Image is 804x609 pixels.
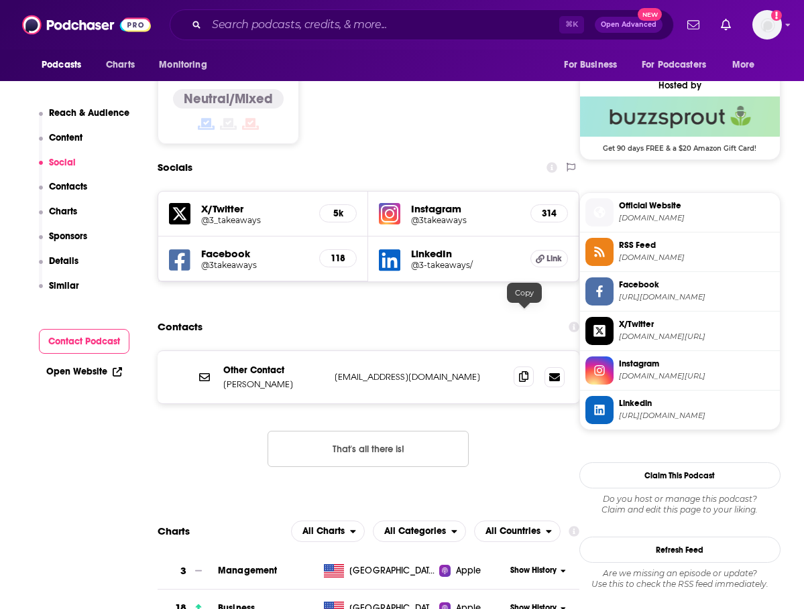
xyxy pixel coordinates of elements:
button: open menu [555,52,634,78]
div: Are we missing an episode or update? Use this to check the RSS feed immediately. [579,568,781,590]
h2: Charts [158,525,190,537]
span: RSS Feed [619,239,774,251]
button: Social [39,157,76,182]
h2: Countries [474,521,561,542]
h2: Contacts [158,314,203,340]
button: Details [39,255,79,280]
span: For Business [564,56,617,74]
img: Podchaser - Follow, Share and Rate Podcasts [22,12,151,38]
span: All Countries [485,527,540,536]
h5: 118 [331,253,345,264]
h2: Categories [373,521,466,542]
h5: Instagram [411,202,519,215]
span: Facebook [619,279,774,291]
span: Instagram [619,358,774,370]
a: Open Website [46,366,122,377]
a: Show notifications dropdown [715,13,736,36]
a: 3 [158,553,218,590]
p: Sponsors [49,230,87,242]
div: Claim and edit this page to your liking. [579,494,781,515]
a: Facebook[URL][DOMAIN_NAME] [585,277,774,306]
h5: LinkedIn [411,247,519,260]
button: Show History [506,565,570,576]
p: Similar [49,280,79,291]
span: More [732,56,755,74]
a: Instagram[DOMAIN_NAME][URL] [585,356,774,385]
button: open menu [474,521,561,542]
span: Management [218,565,278,576]
a: Official Website[DOMAIN_NAME] [585,198,774,226]
span: New [638,8,662,21]
a: Linkedin[URL][DOMAIN_NAME] [585,396,774,424]
button: Contact Podcast [39,329,130,354]
span: 3takeaways.com [619,213,774,223]
h2: Socials [158,155,192,180]
a: Apple [439,564,506,578]
button: open menu [723,52,772,78]
span: Open Advanced [601,21,656,28]
span: Monitoring [159,56,207,74]
span: Podcasts [42,56,81,74]
div: Hosted by [580,80,780,91]
a: X/Twitter[DOMAIN_NAME][URL] [585,317,774,345]
p: Other Contact [223,364,324,376]
button: Similar [39,280,80,305]
button: open menu [32,52,99,78]
h5: 5k [331,208,345,219]
h5: 314 [542,208,557,219]
span: All Categories [384,527,446,536]
input: Search podcasts, credits, & more... [207,14,559,36]
span: All Charts [302,527,345,536]
img: iconImage [379,203,400,224]
span: https://www.facebook.com/3takeaways [619,292,774,302]
span: Logged in as ThriveMarket [752,10,782,40]
a: Buzzsprout Deal: Get 90 days FREE & a $20 Amazon Gift Card! [580,96,780,151]
button: open menu [150,52,224,78]
div: Search podcasts, credits, & more... [170,9,674,40]
a: Link [530,250,568,267]
span: X/Twitter [619,318,774,330]
span: For Podcasters [642,56,706,74]
span: Official Website [619,200,774,212]
p: Charts [49,206,77,217]
a: Show notifications dropdown [682,13,705,36]
button: Content [39,132,83,157]
span: Show History [510,565,557,576]
span: Charts [106,56,135,74]
h2: Platforms [291,521,365,542]
svg: Add a profile image [771,10,782,21]
span: United States [349,564,437,578]
button: open menu [633,52,726,78]
p: [PERSON_NAME] [223,379,324,390]
span: ⌘ K [559,16,584,33]
a: @3takeaways [201,260,308,270]
span: instagram.com/3takeaways [619,371,774,381]
p: Contacts [49,181,87,192]
a: [GEOGRAPHIC_DATA] [319,564,439,578]
span: https://www.linkedin.com/company/3-takeaways/ [619,411,774,421]
span: Do you host or manage this podcast? [579,494,781,504]
span: Link [547,253,562,264]
h5: @3_takeaways [201,215,308,225]
button: Refresh Feed [579,537,781,563]
button: Charts [39,206,78,230]
img: Buzzsprout Deal: Get 90 days FREE & a $20 Amazon Gift Card! [580,96,780,137]
a: @3takeaways [411,215,519,225]
button: Show profile menu [752,10,782,40]
h5: X/Twitter [201,202,308,215]
button: Open AdvancedNew [595,17,663,33]
p: [EMAIL_ADDRESS][DOMAIN_NAME] [335,371,503,383]
h5: Facebook [201,247,308,260]
p: Details [49,255,78,267]
span: feeds.buzzsprout.com [619,253,774,263]
button: open menu [373,521,466,542]
a: @3-takeaways/ [411,260,519,270]
p: Reach & Audience [49,107,129,119]
button: Contacts [39,181,88,206]
span: Get 90 days FREE & a $20 Amazon Gift Card! [580,137,780,153]
img: User Profile [752,10,782,40]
